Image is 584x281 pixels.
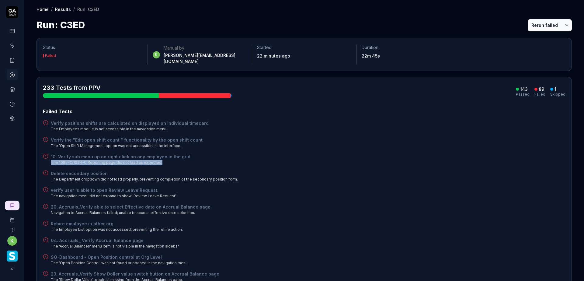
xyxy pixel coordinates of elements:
[51,254,189,260] a: SO-Dashboard - Open Position control at Org Level
[51,237,179,244] a: 04. Accruals_ Verify Accrual Balance page
[51,120,209,126] a: Verify positions shifts are calculated on displayed on individual timecard
[2,223,22,232] a: Documentation
[43,84,72,91] span: 233 Tests
[51,153,190,160] a: 10. Verify sub menu up on right click on any employee in the grid
[51,137,203,143] a: Verify the "Edit open shift count " functionality by the open shift count
[51,6,53,12] div: /
[51,177,238,182] div: The Department dropdown did not load properly, preventing completion of the secondary position form.
[51,160,190,165] div: The 1095-C/1094-C Reporting page did not load as expected.
[520,86,528,92] div: 143
[164,52,247,65] div: [PERSON_NAME][EMAIL_ADDRESS][DOMAIN_NAME]
[51,126,209,132] div: The Employees module is not accessible in the navigation menu.
[2,213,22,223] a: Book a call with us
[550,93,565,96] div: Skipped
[43,44,143,51] p: Status
[51,204,210,210] a: 20. Accruals_Verify able to select Effective date on Accrual Balance page
[51,193,177,199] div: The navigation menu did not expand to show 'Review Leave Request'.
[74,84,87,91] span: from
[51,227,183,232] div: The Employee List option was not accessed, preventing the rehire action.
[89,84,101,91] a: PPV
[45,54,56,58] div: Failed
[528,19,561,31] button: Rerun failed
[36,18,85,32] h1: Run: C3ED
[7,236,17,246] button: k
[51,187,177,193] a: verify user is able to open Review Leave Request.
[257,53,290,58] time: 22 minutes ago
[2,246,22,263] button: Smartlinx Logo
[257,44,352,51] p: Started
[5,201,19,210] a: New conversation
[516,93,530,96] div: Passed
[362,53,380,58] time: 22m 45s
[7,251,18,262] img: Smartlinx Logo
[51,271,219,277] a: 23. Accruals_Verify Show Doller value switch button on Accrual Balance page
[51,260,189,266] div: The 'Open Position Control' was not found or opened in the navigation menu.
[534,93,545,96] div: Failed
[51,143,203,149] div: The 'Open Shift Management' option was not accessible in the interface.
[55,6,71,12] a: Results
[153,51,160,58] span: k
[51,210,210,216] div: Navigation to Accrual Balances failed; unable to access effective date selection.
[164,45,247,51] div: Manual by
[51,244,179,249] div: The 'Accrual Balances' menu item is not visible in the navigation sidebar.
[362,44,456,51] p: Duration
[43,108,565,115] div: Failed Tests
[73,6,75,12] div: /
[51,170,238,177] a: Delete secondary position
[554,86,556,92] div: 1
[77,6,99,12] div: Run: C3ED
[539,86,544,92] div: 89
[36,6,49,12] a: Home
[51,220,183,227] a: Rehire employee in other org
